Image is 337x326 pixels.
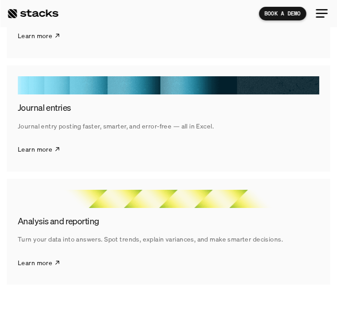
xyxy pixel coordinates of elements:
[18,215,268,227] h4: Analysis and reporting
[259,7,306,20] a: BOOK A DEMO
[18,138,60,161] a: Learn more
[18,234,283,244] p: Turn your data into answers. Spot trends, explain variances, and make smarter decisions.
[18,258,52,267] p: Learn more
[18,31,52,40] p: Learn more
[18,251,60,274] a: Learn more
[18,102,268,114] h4: Journal entries
[18,121,214,131] p: Journal entry posting faster, smarter, and error-free — all in Excel.
[80,173,120,179] a: Privacy Policy
[18,144,52,154] p: Learn more
[18,25,60,47] a: Learn more
[264,10,301,17] p: BOOK A DEMO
